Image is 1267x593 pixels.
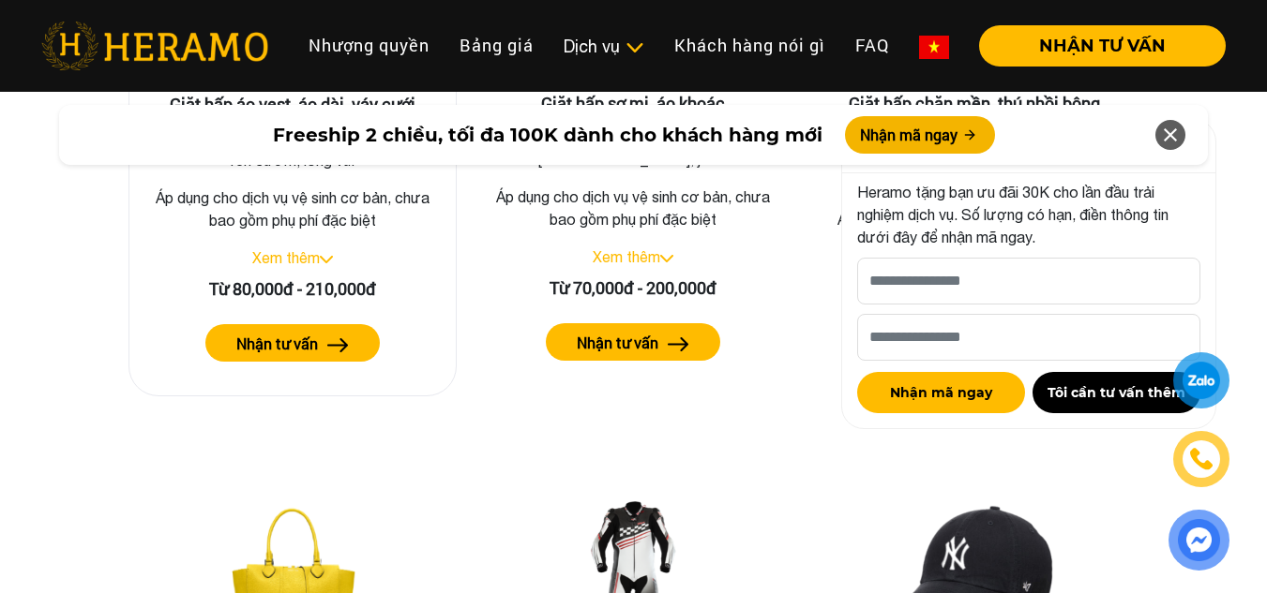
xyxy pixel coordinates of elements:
img: phone-icon [1190,448,1213,470]
button: Nhận tư vấn [205,324,380,362]
img: vn-flag.png [919,36,949,59]
img: arrow [327,338,349,352]
a: Nhận tư vấn arrow [825,346,1124,383]
a: Xem thêm [593,248,660,265]
img: arrow_down.svg [320,256,333,263]
button: Nhận tư vấn [546,323,720,361]
img: subToggleIcon [625,38,644,57]
p: Áp dụng cho dịch vụ vệ sinh cơ bản, chưa bao gồm phụ phí đặc biệt [825,208,1124,253]
label: Nhận tư vấn [577,332,658,354]
a: Nhận tư vấn arrow [144,324,441,362]
a: FAQ [840,25,904,66]
span: Freeship 2 chiều, tối đa 100K dành cho khách hàng mới [273,121,822,149]
button: Nhận mã ngay [857,372,1025,413]
div: Dịch vụ [564,34,644,59]
p: Áp dụng cho dịch vụ vệ sinh cơ bản, chưa bao gồm phụ phí đặc biệt [485,185,783,230]
div: Từ 60,000đ [825,298,1124,323]
div: Từ 70,000đ - 200,000đ [485,275,783,301]
p: Áp dụng cho dịch vụ vệ sinh cơ bản, chưa bao gồm phụ phí đặc biệt [144,186,441,231]
a: Nhận tư vấn arrow [485,323,783,361]
img: arrow_down.svg [660,255,673,262]
a: Nhượng quyền [294,25,445,66]
a: phone-icon [1173,431,1229,487]
div: Từ 80,000đ - 210,000đ [144,276,441,302]
img: arrow [668,337,689,351]
a: NHẬN TƯ VẤN [964,37,1226,54]
img: heramo-logo.png [41,22,268,70]
button: Nhận mã ngay [845,116,995,154]
button: NHẬN TƯ VẤN [979,25,1226,67]
p: Heramo tặng bạn ưu đãi 30K cho lần đầu trải nghiệm dịch vụ. Số lượng có hạn, điền thông tin dưới ... [857,181,1200,248]
button: Tôi cần tư vấn thêm [1033,372,1200,413]
label: Nhận tư vấn [236,333,318,355]
a: Xem thêm [252,249,320,266]
a: Bảng giá [445,25,549,66]
a: Khách hàng nói gì [659,25,840,66]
